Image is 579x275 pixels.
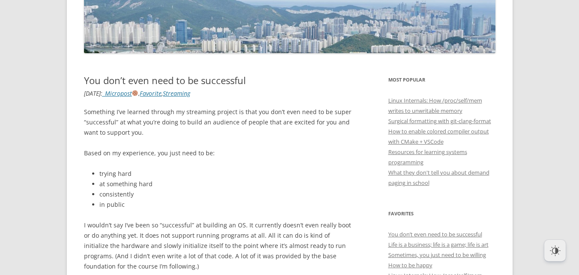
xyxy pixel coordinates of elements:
a: Sometimes, you just need to be willing [388,251,486,259]
a: _Micropost [102,89,139,97]
time: [DATE] [84,89,101,97]
p: Something I’ve learned through my streaming project is that you don’t even need to be super “succ... [84,107,352,138]
a: Resources for learning systems programming [388,148,467,166]
h1: You don’t even need to be successful [84,75,352,86]
h3: Favorites [388,209,495,219]
a: Linux Internals: How /proc/self/mem writes to unwritable memory [388,97,482,115]
a: Favorite [140,89,162,97]
a: Surgical formatting with git-clang-format [388,117,491,125]
a: How to enable colored compiler output with CMake + VSCode [388,127,489,145]
li: trying hard [99,169,352,179]
img: 🍪 [132,90,138,96]
li: in public [99,199,352,210]
li: at something hard [99,179,352,189]
a: Life is a business; life is a game; life is art [388,241,489,248]
a: Streaming [163,89,190,97]
li: consistently [99,189,352,199]
p: Based on my experience, you just need to be: [84,148,352,158]
i: : , , [84,89,191,97]
p: I wouldn’t say I’ve been so “successful” at building an OS. It currently doesn’t even really boot... [84,220,352,272]
a: You don’t even need to be successful [388,230,482,238]
h3: Most Popular [388,75,495,85]
a: What they don't tell you about demand paging in school [388,169,489,187]
a: How to be happy [388,261,432,269]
